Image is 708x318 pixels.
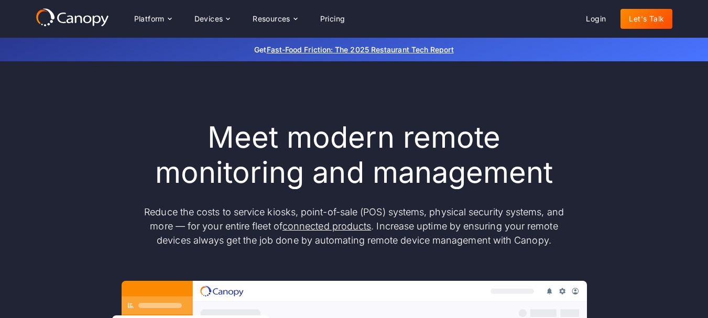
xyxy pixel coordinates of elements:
[134,15,165,23] div: Platform
[134,205,574,247] p: Reduce the costs to service kiosks, point-of-sale (POS) systems, physical security systems, and m...
[620,9,672,29] a: Let's Talk
[134,120,574,190] h1: Meet modern remote monitoring and management
[267,45,454,54] a: Fast-Food Friction: The 2025 Restaurant Tech Report
[253,15,290,23] div: Resources
[282,221,371,232] a: connected products
[312,9,354,29] a: Pricing
[194,15,223,23] div: Devices
[578,9,614,29] a: Login
[97,44,611,55] p: Get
